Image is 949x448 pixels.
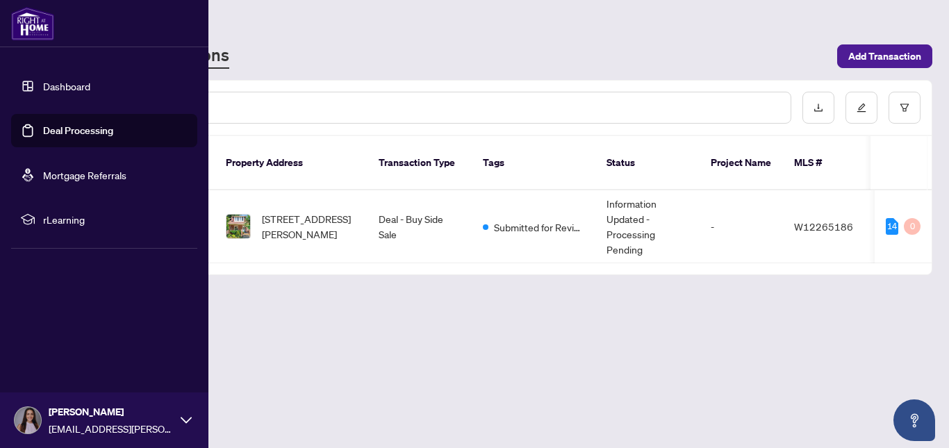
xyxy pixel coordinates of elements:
[49,421,174,436] span: [EMAIL_ADDRESS][PERSON_NAME][DOMAIN_NAME]
[814,103,823,113] span: download
[472,136,595,190] th: Tags
[595,190,700,263] td: Information Updated - Processing Pending
[889,92,921,124] button: filter
[848,45,921,67] span: Add Transaction
[43,212,188,227] span: rLearning
[49,404,174,420] span: [PERSON_NAME]
[886,218,898,235] div: 14
[845,92,877,124] button: edit
[262,211,356,242] span: [STREET_ADDRESS][PERSON_NAME]
[802,92,834,124] button: download
[15,407,41,433] img: Profile Icon
[837,44,932,68] button: Add Transaction
[215,136,368,190] th: Property Address
[893,399,935,441] button: Open asap
[43,80,90,92] a: Dashboard
[11,7,54,40] img: logo
[43,124,113,137] a: Deal Processing
[900,103,909,113] span: filter
[794,220,853,233] span: W12265186
[226,215,250,238] img: thumbnail-img
[368,190,472,263] td: Deal - Buy Side Sale
[494,219,584,235] span: Submitted for Review
[783,136,866,190] th: MLS #
[904,218,921,235] div: 0
[857,103,866,113] span: edit
[595,136,700,190] th: Status
[368,136,472,190] th: Transaction Type
[700,136,783,190] th: Project Name
[700,190,783,263] td: -
[43,169,126,181] a: Mortgage Referrals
